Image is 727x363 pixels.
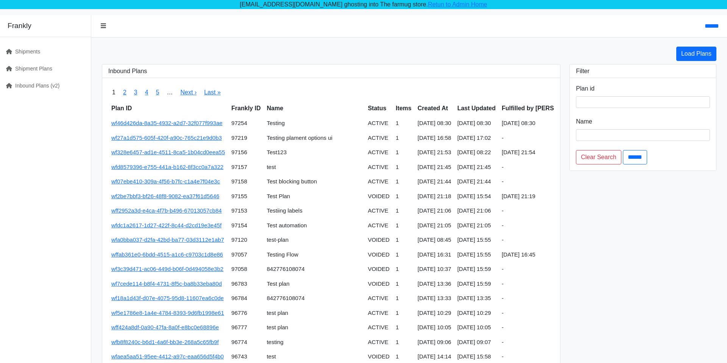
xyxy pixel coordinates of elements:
[499,320,589,335] td: -
[365,335,393,350] td: ACTIVE
[228,101,264,116] th: Frankly ID
[428,1,487,8] a: Retun to Admin Home
[181,89,197,95] a: Next ›
[415,174,454,189] td: [DATE] 21:44
[111,339,219,345] a: wfb8f8240c-b6d1-4a6f-bb3e-268a5c65fb9f
[415,145,454,160] td: [DATE] 21:53
[454,218,499,233] td: [DATE] 21:05
[365,145,393,160] td: ACTIVE
[111,149,225,155] a: wf328e6457-ad1e-4511-8ca5-1b04cd0eea55
[228,145,264,160] td: 97156
[499,116,589,131] td: [DATE] 08:30
[111,178,220,185] a: wf07ebe410-309a-4f56-b7fc-c1a4e7f04e3c
[454,320,499,335] td: [DATE] 10:05
[264,335,365,350] td: testing
[111,164,223,170] a: wfd8579396-e755-441a-b162-8f3cc0a7a322
[393,160,415,175] td: 1
[111,135,222,141] a: wf27a1d575-605f-420f-a90c-765c21e9d0b3
[365,320,393,335] td: ACTIVE
[365,160,393,175] td: ACTIVE
[365,101,393,116] th: Status
[365,262,393,277] td: VOIDED
[264,203,365,218] td: Testiing labels
[264,262,365,277] td: 842776108074
[264,131,365,146] td: Testing plament options ui
[228,218,264,233] td: 97154
[365,131,393,146] td: ACTIVE
[264,320,365,335] td: test plan
[454,262,499,277] td: [DATE] 15:59
[228,335,264,350] td: 96774
[415,233,454,247] td: [DATE] 08:45
[499,160,589,175] td: -
[415,203,454,218] td: [DATE] 21:06
[415,247,454,262] td: [DATE] 16:31
[393,262,415,277] td: 1
[264,116,365,131] td: Testing
[264,218,365,233] td: Test automation
[111,324,219,330] a: wff424a8df-0a90-47fa-8a0f-e8bc0e68896e
[228,189,264,204] td: 97155
[163,84,177,101] span: …
[111,207,222,214] a: wff2952a3d-e4ca-4f7b-b496-67013057cb84
[499,101,589,116] th: Fulfilled by [PERSON_NAME]
[499,174,589,189] td: -
[393,116,415,131] td: 1
[264,306,365,321] td: test plan
[228,247,264,262] td: 97057
[228,291,264,306] td: 96784
[393,233,415,247] td: 1
[365,306,393,321] td: ACTIVE
[415,277,454,291] td: [DATE] 13:36
[393,277,415,291] td: 1
[499,262,589,277] td: -
[576,84,594,93] label: Plan id
[228,131,264,146] td: 97219
[111,280,222,287] a: wf7cede114-b8f4-4731-8f5c-ba8b33eba80d
[228,277,264,291] td: 96783
[499,291,589,306] td: -
[454,277,499,291] td: [DATE] 15:59
[576,117,592,126] label: Name
[228,203,264,218] td: 97153
[111,353,224,360] a: wfaea5aa51-95ee-4412-a97c-eaa656d5f4b0
[108,101,228,116] th: Plan ID
[264,247,365,262] td: Testing Flow
[415,189,454,204] td: [DATE] 21:18
[264,277,365,291] td: Test plan
[365,189,393,204] td: VOIDED
[499,218,589,233] td: -
[499,233,589,247] td: -
[415,262,454,277] td: [DATE] 10:37
[228,233,264,247] td: 97120
[499,277,589,291] td: -
[365,233,393,247] td: VOIDED
[415,306,454,321] td: [DATE] 10:29
[576,150,621,164] a: Clear Search
[108,67,554,75] h3: Inbound Plans
[576,67,710,75] h3: Filter
[499,203,589,218] td: -
[393,174,415,189] td: 1
[111,295,224,301] a: wf18a1d43f-d07e-4075-95d8-11607ea6c0de
[454,335,499,350] td: [DATE] 09:07
[454,145,499,160] td: [DATE] 08:22
[415,131,454,146] td: [DATE] 16:58
[415,116,454,131] td: [DATE] 08:30
[365,116,393,131] td: ACTIVE
[393,247,415,262] td: 1
[454,306,499,321] td: [DATE] 10:29
[415,218,454,233] td: [DATE] 21:05
[676,47,716,61] a: Load Plans
[108,84,119,101] span: 1
[156,89,159,95] a: 5
[393,145,415,160] td: 1
[264,160,365,175] td: test
[393,131,415,146] td: 1
[264,189,365,204] td: Test Plan
[499,189,589,204] td: [DATE] 21:19
[415,291,454,306] td: [DATE] 13:33
[499,131,589,146] td: -
[454,247,499,262] td: [DATE] 15:55
[228,320,264,335] td: 96777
